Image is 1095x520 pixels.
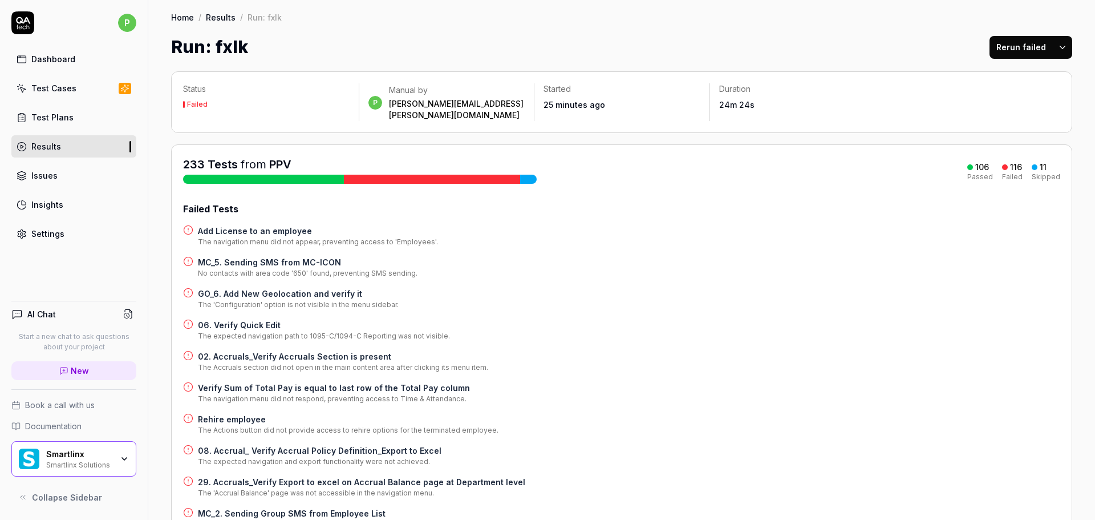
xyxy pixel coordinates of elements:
[31,199,63,211] div: Insights
[198,268,417,279] div: No contacts with area code '650' found, preventing SMS sending.
[1040,162,1047,172] div: 11
[46,459,112,469] div: Smartlinx Solutions
[11,420,136,432] a: Documentation
[171,34,248,60] h1: Run: fxIk
[198,445,441,457] a: 08. Accrual_ Verify Accrual Policy Definition_Export to Excel
[719,83,876,95] p: Duration
[198,350,488,362] a: 02. Accruals_Verify Accruals Section is present
[11,486,136,509] button: Collapse Sidebar
[198,362,488,373] div: The Accruals section did not open in the main content area after clicking its menu item.
[389,98,525,121] div: [PERSON_NAME][EMAIL_ADDRESS][PERSON_NAME][DOMAIN_NAME]
[11,194,136,216] a: Insights
[71,365,89,377] span: New
[31,82,76,94] div: Test Cases
[31,140,61,152] div: Results
[11,106,136,128] a: Test Plans
[19,449,39,469] img: Smartlinx Logo
[11,223,136,245] a: Settings
[25,399,95,411] span: Book a call with us
[31,111,74,123] div: Test Plans
[198,288,399,300] a: GO_6. Add New Geolocation and verify it
[198,237,438,247] div: The navigation menu did not appear, preventing access to 'Employees'.
[198,507,386,519] a: MC_2. Sending Group SMS from Employee List
[248,11,282,23] div: Run: fxIk
[118,11,136,34] button: p
[118,14,136,32] span: p
[368,96,382,110] span: p
[27,308,56,320] h4: AI Chat
[198,394,470,404] div: The navigation menu did not respond, preventing access to Time & Attendance.
[1010,162,1022,172] div: 116
[11,164,136,187] a: Issues
[11,399,136,411] a: Book a call with us
[967,174,993,180] div: Passed
[989,36,1053,59] button: Rerun failed
[25,420,82,432] span: Documentation
[183,158,238,171] span: 233 Tests
[31,53,75,65] div: Dashboard
[187,101,208,108] div: Failed
[11,361,136,380] a: New
[544,83,700,95] p: Started
[198,488,525,498] div: The 'Accrual Balance' page was not accessible in the navigation menu.
[975,162,989,172] div: 106
[198,11,201,23] div: /
[198,425,498,436] div: The Actions button did not provide access to rehire options for the terminated employee.
[198,225,438,237] a: Add License to an employee
[11,135,136,158] a: Results
[171,11,194,23] a: Home
[269,158,291,171] a: PPV
[1002,174,1023,180] div: Failed
[198,331,450,341] div: The expected navigation path to 1095-C/1094-C Reporting was not visible.
[544,100,605,110] time: 25 minutes ago
[241,158,266,171] span: from
[198,382,470,394] a: Verify Sum of Total Pay is equal to last row of the Total Pay column
[183,83,350,95] p: Status
[198,256,417,268] a: MC_5. Sending SMS from MC-ICON
[198,319,450,331] a: 06. Verify Quick Edit
[198,476,525,488] a: 29. Accruals_Verify Export to excel on Accrual Balance page at Department level
[240,11,243,23] div: /
[719,100,755,110] time: 24m 24s
[183,202,1060,216] div: Failed Tests
[198,413,498,425] a: Rehire employee
[11,77,136,99] a: Test Cases
[206,11,236,23] a: Results
[11,48,136,70] a: Dashboard
[46,449,112,459] div: Smartlinx
[389,84,525,96] div: Manual by
[11,332,136,352] p: Start a new chat to ask questions about your project
[32,491,102,503] span: Collapse Sidebar
[11,441,136,477] button: Smartlinx LogoSmartlinxSmartlinx Solutions
[198,457,441,467] div: The expected navigation and export functionality were not achieved.
[198,300,399,310] div: The 'Configuration' option is not visible in the menu sidebar.
[1032,174,1060,180] div: Skipped
[31,170,58,182] div: Issues
[31,228,64,240] div: Settings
